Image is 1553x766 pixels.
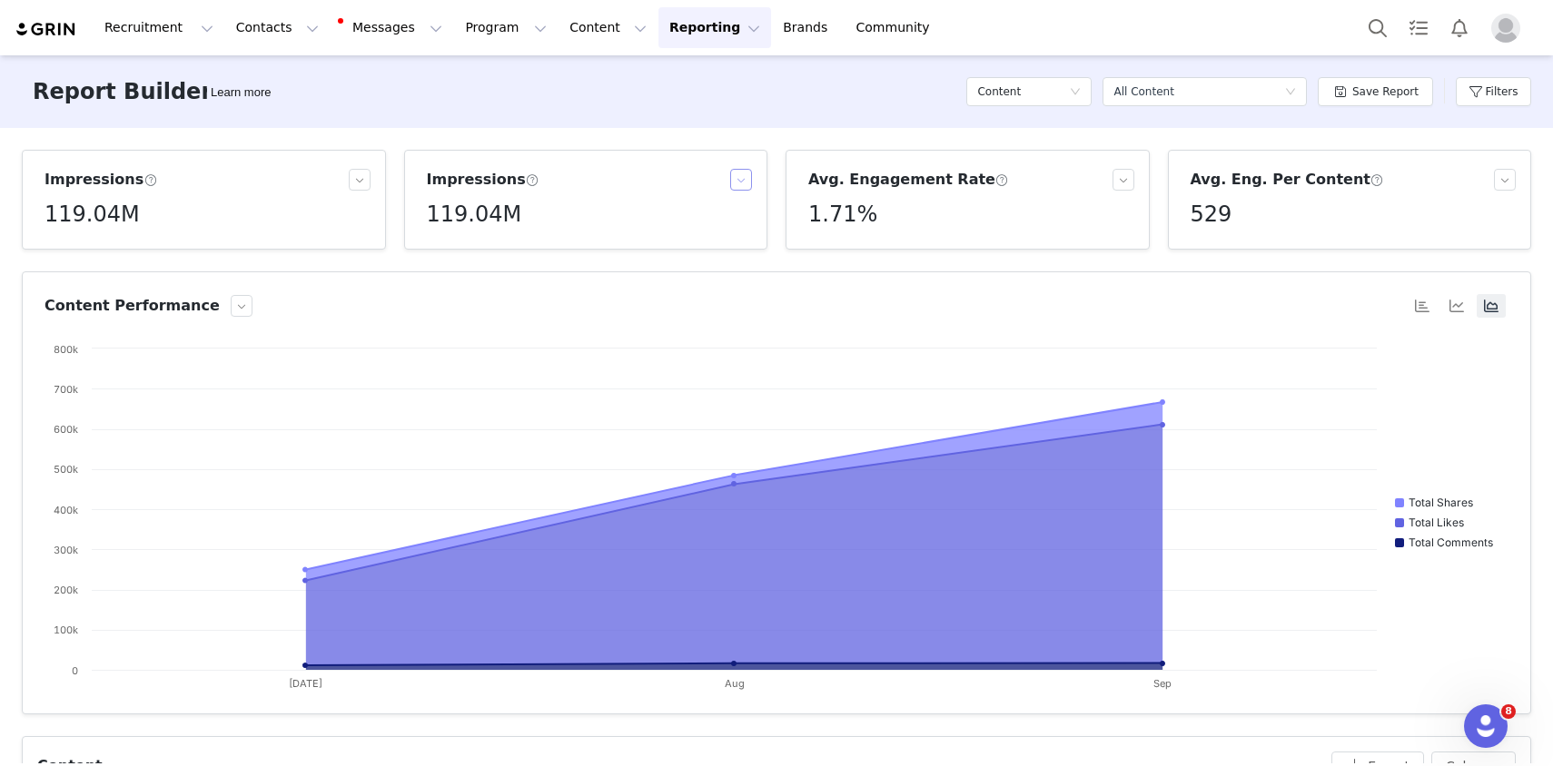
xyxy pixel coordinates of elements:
a: Tasks [1399,7,1439,48]
button: Program [454,7,558,48]
a: Community [846,7,949,48]
a: Brands [772,7,844,48]
h3: Content Performance [45,295,220,317]
text: 500k [54,463,78,476]
img: grin logo [15,21,78,38]
button: Messages [331,7,453,48]
i: icon: down [1285,86,1296,99]
text: 200k [54,584,78,596]
text: 600k [54,423,78,436]
h5: 529 [1191,198,1232,231]
text: 100k [54,624,78,636]
text: Sep [1153,677,1172,690]
text: 400k [54,504,78,516]
h5: 119.04M [45,198,140,231]
img: placeholder-profile.jpg [1491,14,1520,43]
h5: 1.71% [808,198,877,231]
text: Total Comments [1409,535,1493,549]
text: Aug [725,677,745,690]
h3: Impressions [427,169,539,191]
div: Tooltip anchor [207,83,274,102]
iframe: Intercom live chat [1464,704,1508,748]
h5: Content [977,78,1021,105]
h3: Avg. Eng. Per Content [1191,169,1384,191]
button: Profile [1480,14,1538,43]
button: Contacts [225,7,330,48]
span: 8 [1501,704,1516,719]
text: Total Shares [1409,496,1473,509]
text: 300k [54,544,78,556]
button: Search [1358,7,1398,48]
i: icon: down [1070,86,1081,99]
h3: Report Builder [33,75,212,108]
div: All Content [1113,78,1173,105]
h3: Impressions [45,169,157,191]
text: 800k [54,343,78,356]
button: Content [559,7,658,48]
h3: Avg. Engagement Rate [808,169,1009,191]
text: 700k [54,383,78,396]
button: Save Report [1318,77,1433,106]
text: 0 [72,664,78,677]
h5: 119.04M [427,198,522,231]
button: Recruitment [94,7,224,48]
button: Filters [1456,77,1531,106]
button: Reporting [658,7,771,48]
button: Notifications [1439,7,1479,48]
text: [DATE] [289,677,322,690]
text: Total Likes [1409,516,1464,529]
